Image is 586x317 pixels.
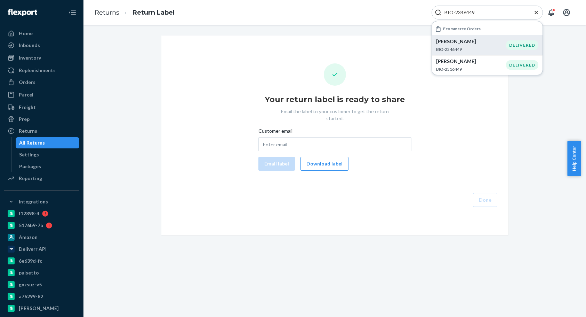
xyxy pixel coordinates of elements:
div: Deliverr API [19,246,47,253]
button: Close Search [533,9,540,16]
p: BIO-2316449 [436,66,506,72]
a: 6e639d-fc [4,255,79,266]
a: Inventory [4,52,79,63]
button: Email label [258,157,295,171]
a: Parcel [4,89,79,100]
div: DELIVERED [506,40,538,50]
div: f12898-4 [19,210,39,217]
h1: Your return label is ready to share [265,94,405,105]
div: pulsetto [19,269,39,276]
a: pulsetto [4,267,79,278]
a: Home [4,28,79,39]
a: a76299-82 [4,291,79,302]
a: Inbounds [4,40,79,51]
div: 5176b9-7b [19,222,43,229]
div: DELIVERED [506,60,538,70]
div: Packages [19,163,41,170]
ol: breadcrumbs [89,2,180,23]
a: Replenishments [4,65,79,76]
button: Done [473,193,497,207]
div: a76299-82 [19,293,43,300]
div: Freight [19,104,36,111]
div: Home [19,30,33,37]
button: Close Navigation [65,6,79,20]
button: Integrations [4,196,79,207]
img: Flexport logo [8,9,37,16]
input: Customer email [258,137,411,151]
div: Inventory [19,54,41,61]
div: Prep [19,116,30,123]
div: Parcel [19,91,33,98]
div: Settings [19,151,39,158]
div: Orders [19,79,35,86]
a: Return Label [133,9,175,16]
p: Email the label to your customer to get the return started. [274,108,396,122]
div: Integrations [19,198,48,205]
button: Open account menu [560,6,573,20]
a: f12898-4 [4,208,79,219]
button: Download label [300,157,348,171]
button: Open notifications [544,6,558,20]
div: [PERSON_NAME] [19,305,59,312]
a: Settings [16,149,80,160]
svg: Search Icon [435,9,442,16]
div: 6e639d-fc [19,257,42,264]
button: Help Center [567,141,581,176]
a: gnzsuz-v5 [4,279,79,290]
div: Replenishments [19,67,56,74]
p: [PERSON_NAME] [436,58,506,65]
a: Prep [4,114,79,125]
a: 5176b9-7b [4,220,79,231]
h6: Ecommerce Orders [443,26,481,31]
a: Freight [4,102,79,113]
a: Amazon [4,232,79,243]
span: Customer email [258,127,292,137]
a: Deliverr API [4,243,79,255]
div: All Returns [19,139,45,146]
a: Returns [95,9,119,16]
a: Returns [4,125,79,137]
input: Search Input [442,9,527,16]
div: Reporting [19,175,42,182]
a: [PERSON_NAME] [4,303,79,314]
a: Orders [4,77,79,88]
div: Returns [19,127,37,134]
p: [PERSON_NAME] [436,38,506,45]
a: Packages [16,161,80,172]
div: Inbounds [19,42,40,49]
div: Amazon [19,234,38,241]
div: gnzsuz-v5 [19,281,42,288]
a: Reporting [4,173,79,184]
a: All Returns [16,137,80,148]
p: BIO-2346449 [436,46,506,52]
